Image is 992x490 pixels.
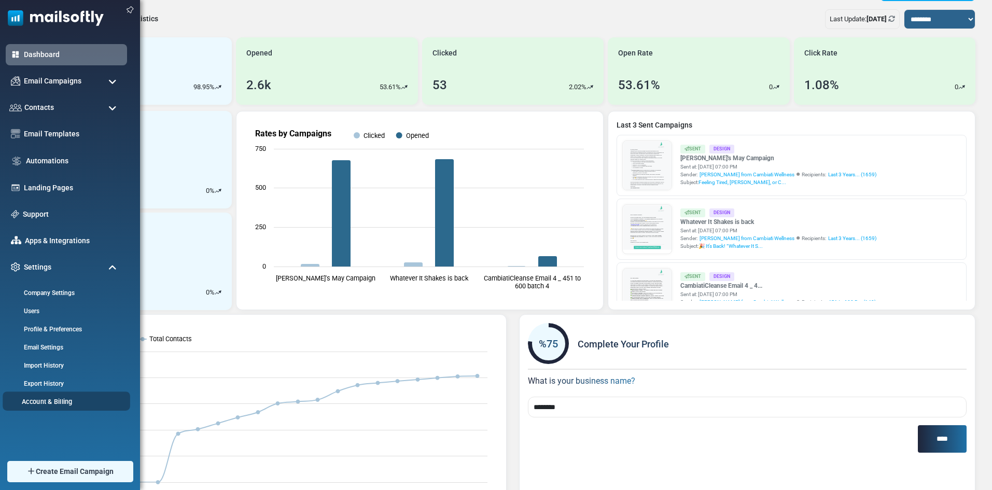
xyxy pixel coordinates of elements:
div: % [206,186,221,196]
p: 53.61% [380,82,401,92]
div: Sent [680,208,705,217]
span: Opened [246,48,272,59]
div: Complete Your Profile [528,323,967,365]
a: Import History [6,361,124,370]
div: Subject: [680,178,876,186]
span: Contacts [24,102,54,113]
a: Last 3 Sent Campaigns [617,120,967,131]
a: Export History [6,379,124,388]
p: 0 [769,82,773,92]
text: 500 [255,184,266,191]
img: campaigns-icon.png [11,76,20,86]
a: Last 3 Years... (1659) [828,234,876,242]
a: Email Templates [24,129,122,139]
div: Design [709,145,734,153]
text: Rates by Campaigns [255,129,331,138]
div: Sender: Recipients: [680,171,876,178]
span: [PERSON_NAME] from Cambiati Wellness [700,171,794,178]
a: Landing Pages [24,183,122,193]
a: CambiatiCleanse Email 4 _ 4... [680,281,876,290]
a: Last 3 Years... (1659) [828,171,876,178]
b: [DATE] [867,15,887,23]
label: What is your business name? [528,370,635,387]
a: Email Settings [6,343,124,352]
div: %75 [528,336,569,352]
a: New Contacts 40678 0% [50,111,232,208]
svg: Rates by Campaigns [245,120,594,301]
div: Design [709,208,734,217]
p: 98.95% [193,82,215,92]
a: Account & Billing [3,397,127,407]
div: Last Update: [825,9,900,29]
div: 1.08% [804,76,839,94]
div: Subject: [680,242,876,250]
text: CambiatiCleanse Email 4 _ 451 to 600 batch 4 [484,274,581,290]
div: 2.6k [246,76,271,94]
p: 0 [955,82,958,92]
a: Support [23,209,122,220]
img: settings-icon.svg [11,262,20,272]
span: [PERSON_NAME] from Cambiati Wellness [700,234,794,242]
text: 750 [255,145,266,152]
text: Opened [406,132,429,139]
div: % [206,287,221,298]
a: [PERSON_NAME]'s May Campaign [680,153,876,163]
div: Sent at: [DATE] 07:00 PM [680,163,876,171]
div: Sent [680,145,705,153]
span: Settings [24,262,51,273]
div: Sent [680,272,705,281]
a: Apps & Integrations [25,235,122,246]
div: Sender: Recipients: [680,298,876,306]
a: Whatever It Shakes is back [680,217,876,227]
img: landing_pages.svg [11,183,20,192]
img: contacts-icon.svg [9,104,22,111]
span: Create Email Campaign [36,466,114,477]
img: dashboard-icon-active.svg [11,50,20,59]
div: Sent at: [DATE] 07:00 PM [680,227,876,234]
img: support-icon.svg [11,210,19,218]
text: [PERSON_NAME]'s May Campaign [276,274,375,282]
a: Profile & Preferences [6,325,124,334]
div: Sender: Recipients: [680,234,876,242]
span: [PERSON_NAME] from Cambiati Wellness [700,298,794,306]
img: workflow.svg [11,155,22,167]
a: Company Settings [6,288,124,298]
a: Dashboard [24,49,122,60]
text: Clicked [364,132,385,139]
div: 53.61% [618,76,660,94]
p: 0 [206,287,209,298]
text: Total Contacts [149,335,192,343]
span: Open Rate [618,48,653,59]
img: email-templates-icon.svg [11,129,20,138]
a: 451 to 600 B... (149) [828,298,876,306]
span: Click Rate [804,48,837,59]
span: Email Campaigns [24,76,81,87]
span: 🎉 It’s Back! “Whatever It S... [698,243,763,249]
div: Design [709,272,734,281]
text: Whatever It Shakes is back [390,274,469,282]
span: Feeling Tired, [PERSON_NAME], or C... [698,179,786,185]
text: 250 [255,223,266,231]
p: 2.02% [569,82,586,92]
div: Sent at: [DATE] 07:00 PM [680,290,876,298]
text: 0 [262,262,266,270]
a: Automations [26,156,122,166]
span: Clicked [432,48,457,59]
p: 0 [206,186,209,196]
div: 53 [432,76,447,94]
a: Users [6,306,124,316]
a: Refresh Stats [888,15,895,23]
